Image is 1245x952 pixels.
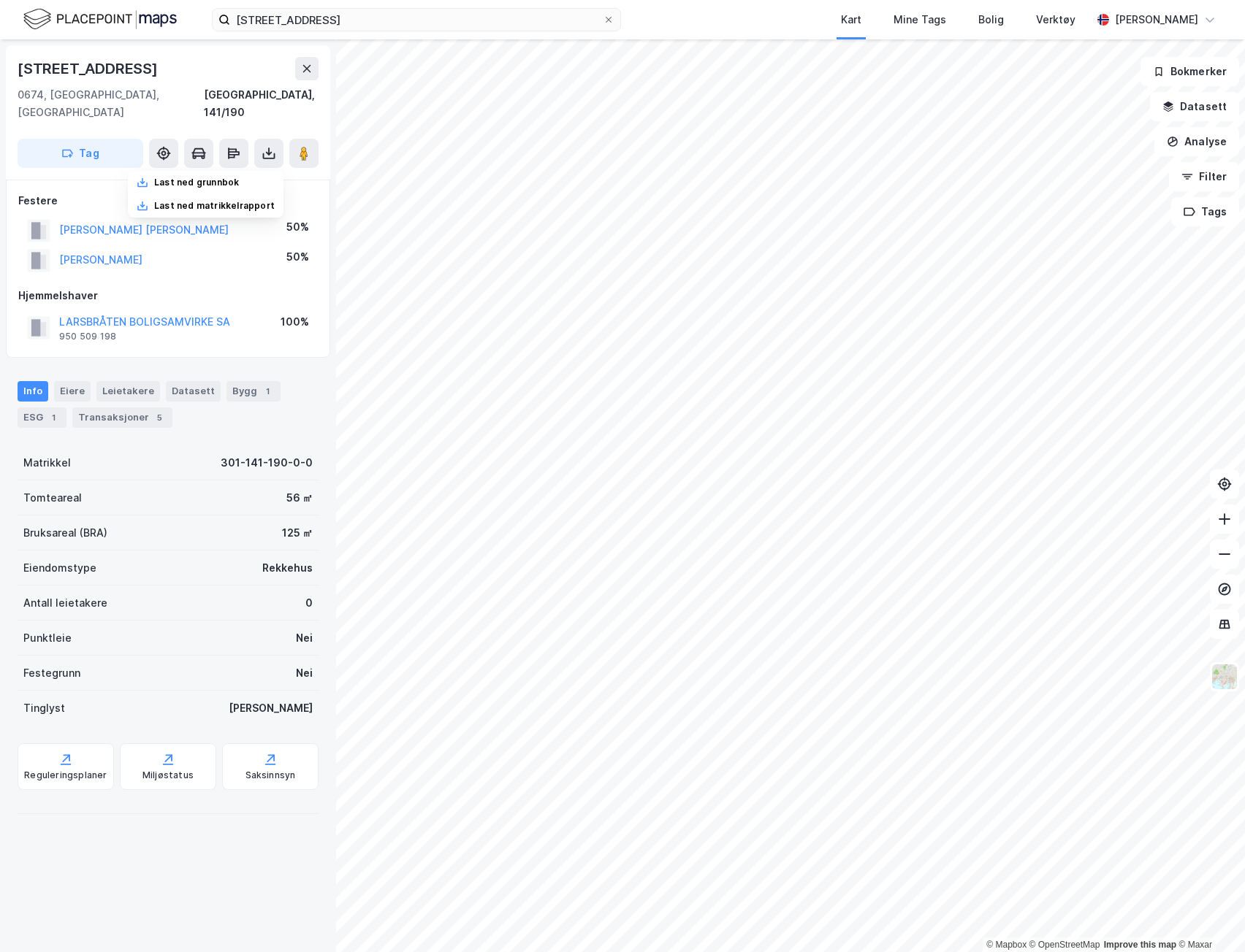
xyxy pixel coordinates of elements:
div: Verktøy [1036,11,1075,28]
div: 0674, [GEOGRAPHIC_DATA], [GEOGRAPHIC_DATA] [18,86,204,121]
div: Kontrollprogram for chat [1172,882,1245,952]
div: Bruksareal (BRA) [23,524,107,542]
iframe: Chat Widget [1172,882,1245,952]
div: Miljøstatus [142,769,194,781]
div: Datasett [166,381,221,402]
div: Bygg [226,381,281,402]
div: Tomteareal [23,489,82,507]
div: Antall leietakere [23,594,107,612]
div: Matrikkel [23,454,71,472]
div: 100% [281,313,309,331]
div: 50% [286,248,309,266]
div: ESG [18,407,66,428]
div: Transaksjoner [72,407,172,428]
div: Eiendomstype [23,559,96,577]
div: [PERSON_NAME] [1115,11,1198,28]
div: Nei [296,664,313,682]
div: Eiere [54,381,91,402]
div: 50% [286,218,309,236]
div: Punktleie [23,629,72,647]
div: 5 [152,410,167,425]
div: Kart [841,11,861,28]
div: 1 [46,410,61,425]
div: Leietakere [96,381,160,402]
button: Analyse [1154,127,1239,156]
div: Last ned grunnbok [154,177,239,188]
button: Bokmerker [1141,57,1239,86]
button: Filter [1169,162,1239,191]
a: Improve this map [1104,940,1176,950]
div: 1 [260,384,275,399]
button: Datasett [1150,92,1239,121]
div: Tinglyst [23,699,65,717]
div: 56 ㎡ [286,489,313,507]
button: Tag [18,139,143,168]
div: Hjemmelshaver [18,287,318,304]
div: Festegrunn [23,664,80,682]
div: [GEOGRAPHIC_DATA], 141/190 [204,86,319,121]
div: Reguleringsplaner [24,769,107,781]
img: logo.f888ab2527a4732fd821a326f86c7f29.svg [23,7,177,32]
button: Tags [1171,197,1239,226]
div: Info [18,381,48,402]
div: 950 509 198 [59,331,116,342]
div: Festere [18,192,318,210]
div: Mine Tags [894,11,946,28]
div: Bolig [978,11,1004,28]
div: [PERSON_NAME] [229,699,313,717]
div: Saksinnsyn [245,769,296,781]
div: [STREET_ADDRESS] [18,57,161,80]
div: 301-141-190-0-0 [221,454,313,472]
input: Søk på adresse, matrikkel, gårdeiere, leietakere eller personer [230,9,603,31]
a: Mapbox [986,940,1027,950]
div: Rekkehus [262,559,313,577]
div: Nei [296,629,313,647]
a: OpenStreetMap [1029,940,1100,950]
div: Last ned matrikkelrapport [154,200,275,212]
img: Z [1211,663,1238,691]
div: 125 ㎡ [282,524,313,542]
div: 0 [305,594,313,612]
